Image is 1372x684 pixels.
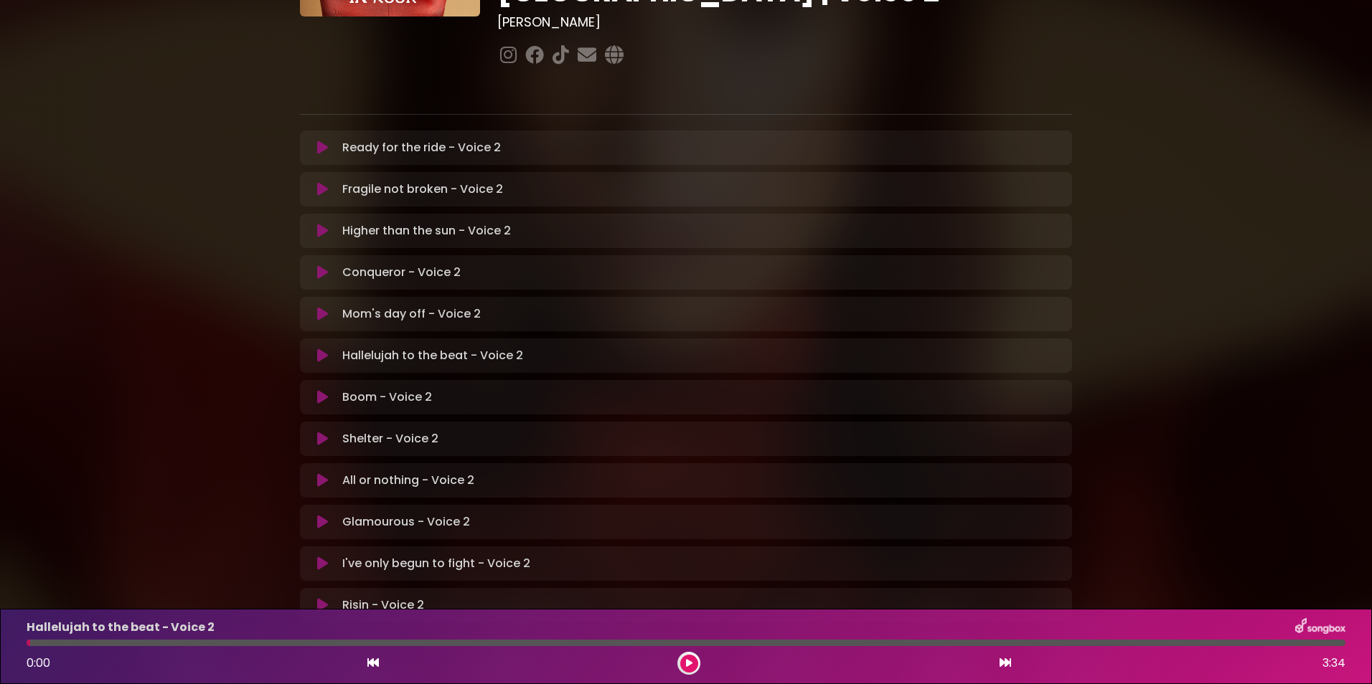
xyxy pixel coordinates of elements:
[342,222,511,239] p: Higher than the sun - Voice 2
[342,513,470,531] p: Glamourous - Voice 2
[342,430,438,447] p: Shelter - Voice 2
[497,14,1072,30] h3: [PERSON_NAME]
[342,305,481,323] p: Mom's day off - Voice 2
[342,597,424,614] p: Risin - Voice 2
[342,555,530,572] p: I've only begun to fight - Voice 2
[342,264,461,281] p: Conqueror - Voice 2
[342,139,501,156] p: Ready for the ride - Voice 2
[342,347,523,364] p: Hallelujah to the beat - Voice 2
[27,619,215,636] p: Hallelujah to the beat - Voice 2
[1322,655,1345,672] span: 3:34
[342,472,474,489] p: All or nothing - Voice 2
[1295,618,1345,637] img: songbox-logo-white.png
[342,389,432,406] p: Boom - Voice 2
[342,181,503,198] p: Fragile not broken - Voice 2
[27,655,50,671] span: 0:00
